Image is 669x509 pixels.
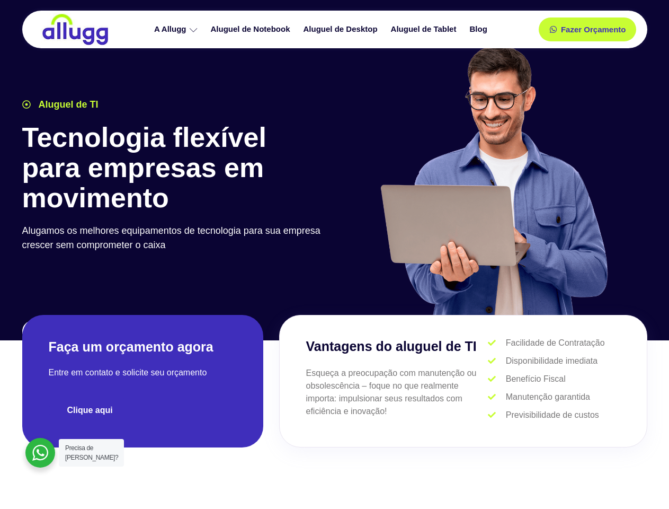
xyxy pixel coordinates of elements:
[36,98,99,112] span: Aluguel de TI
[22,122,329,214] h1: Tecnologia flexível para empresas em movimento
[478,373,669,509] iframe: Chat Widget
[298,20,386,39] a: Aluguel de Desktop
[503,337,605,349] span: Facilidade de Contratação
[306,337,488,357] h3: Vantagens do aluguel de TI
[464,20,495,39] a: Blog
[49,366,237,379] p: Entre em contato e solicite seu orçamento
[377,45,610,315] img: aluguel de ti para startups
[386,20,465,39] a: Aluguel de Tablet
[503,355,597,367] span: Disponibilidade imediata
[49,338,237,356] h2: Faça um orçamento agora
[539,17,637,41] a: Fazer Orçamento
[65,444,118,461] span: Precisa de [PERSON_NAME]?
[41,13,110,46] img: locação de TI é Allugg
[503,373,566,385] span: Benefício Fiscal
[561,25,626,33] span: Fazer Orçamento
[22,224,329,252] p: Alugamos os melhores equipamentos de tecnologia para sua empresa crescer sem comprometer o caixa
[49,397,131,424] a: Clique aqui
[149,20,206,39] a: A Allugg
[67,406,113,415] span: Clique aqui
[206,20,298,39] a: Aluguel de Notebook
[306,367,488,418] p: Esqueça a preocupação com manutenção ou obsolescência – foque no que realmente importa: impulsion...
